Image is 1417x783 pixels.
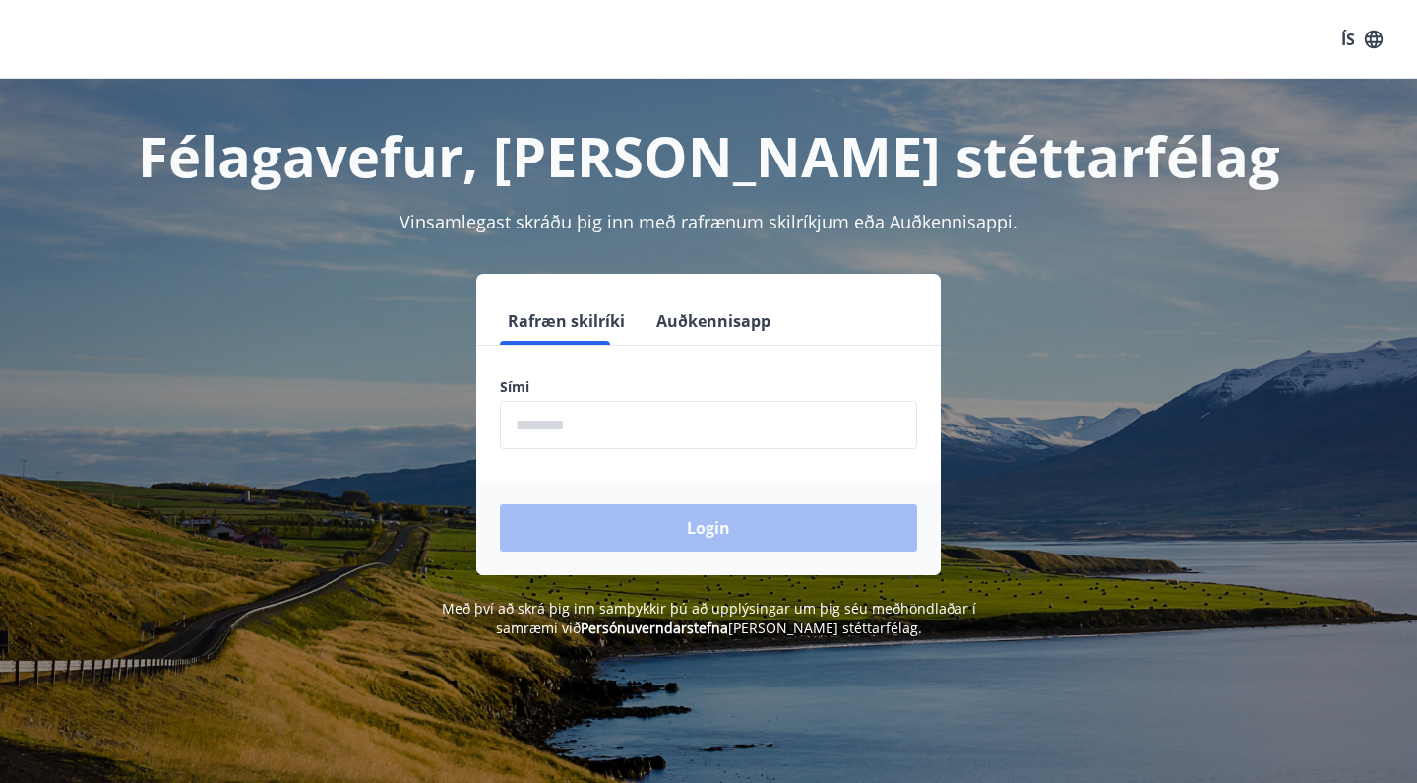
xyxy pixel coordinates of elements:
span: Með því að skrá þig inn samþykkir þú að upplýsingar um þig séu meðhöndlaðar í samræmi við [PERSON... [442,599,976,637]
a: Persónuverndarstefna [581,619,728,637]
label: Sími [500,377,917,397]
span: Vinsamlegast skráðu þig inn með rafrænum skilríkjum eða Auðkennisappi. [400,210,1017,233]
button: Auðkennisapp [648,297,778,345]
button: Rafræn skilríki [500,297,633,345]
h1: Félagavefur, [PERSON_NAME] stéttarfélag [24,118,1393,193]
button: ÍS [1330,22,1393,57]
